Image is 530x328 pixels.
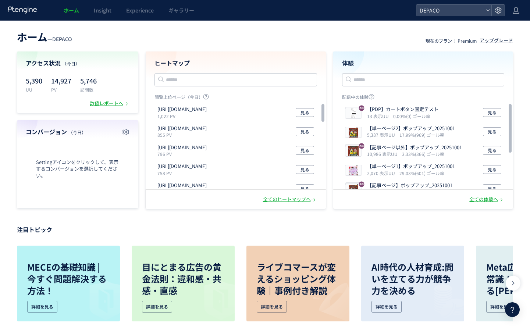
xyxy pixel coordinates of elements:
p: 796 PV [157,151,210,157]
span: ギャラリー [168,7,194,14]
p: AI時代の人材育成:問いを立てる力が競争力を決める [371,261,454,296]
span: 見る [488,165,497,174]
p: 1,022 PV [157,113,210,119]
p: 閲覧上位ページ（今日） [154,94,317,103]
span: 見る [300,108,309,117]
button: 見る [483,127,501,136]
p: https://depaco.daimaru-matsuzakaya.jp/shop/default.aspx [157,106,207,113]
span: 見る [300,184,309,193]
div: 詳細を見る [486,301,516,313]
img: image [418,275,464,321]
p: 【記事ページ以外】ポップアップ_20251001 [367,144,462,151]
p: ライブコマースが変えるショッピング体験｜事例付き解説 [257,261,339,296]
button: 見る [296,146,314,155]
img: efb613e78dd385384c17f0edc23d335a1759280285655.png [345,146,362,156]
i: 2,070 表示UU [367,170,398,176]
button: 見る [296,165,314,174]
i: 0.00%(0) ゴール率 [393,113,430,119]
img: b8428d42938d0a6cacafd5a2207db8a41759396590018.jpeg [345,108,362,118]
div: 詳細を見る [27,301,57,313]
h4: ヒートマップ [154,59,317,67]
span: （今日） [62,60,80,67]
span: DEPACO [52,35,72,43]
img: image [303,275,349,321]
button: 見る [483,146,501,155]
p: PV [51,86,71,93]
span: Experience [126,7,154,14]
p: https://depaco.daimaru-matsuzakaya.jp/shop/goods/search.aspx [157,125,207,132]
button: 見る [483,165,501,174]
i: 14,595 表示UU [367,189,401,195]
img: b1f1bc23d2017a0caa53a12bb5e37cd51759281000189.png [345,184,362,195]
p: 配信中の体験 [342,94,505,103]
h4: 体験 [342,59,505,67]
p: 5,390 [26,75,42,86]
span: （今日） [68,129,86,135]
img: f6e69b6bd3cd615202c0588b3497190f1759281533500.png [345,165,362,175]
h4: アクセス状況 [26,59,129,67]
p: UU [26,86,42,93]
img: image [189,275,235,321]
span: Settingアイコンをクリックして、表示するコンバージョンを選択してください。 [26,159,129,179]
div: 詳細を見る [257,301,287,313]
button: 見る [483,108,501,117]
h4: コンバージョン [26,128,129,136]
button: 見る [483,184,501,193]
div: 詳細を見る [371,301,402,313]
div: 数値レポートへ [90,100,129,107]
img: 4ae5c2bb8e7d63de4086b9f867a48d141759281735374.png [345,127,362,138]
p: 目にとまる広告の黄金法則：違和感・共感・直感 [142,261,224,296]
div: 全ての体験へ [469,196,504,203]
div: 全てのヒートマップへ [263,196,317,203]
span: 見る [300,127,309,136]
p: https://depaco.daimaru-matsuzakaya.jp/articles/list/b250924b [157,144,207,151]
i: 10.25%(1,496) ゴール率 [402,189,451,195]
button: 見る [296,184,314,193]
p: 【単一ページ1】ポップアップ_20251001 [367,163,455,170]
p: 注目トピック [17,224,513,235]
div: — [17,29,72,44]
p: 【PDP】カートボタン固定テスト [367,106,438,113]
p: 現在のプラン： Premium [426,38,477,44]
span: 見る [488,127,497,136]
p: https://depaco.daimaru-matsuzakaya.jp/shop/pages/specialedition-ai-facepattern_color.aspx [157,163,207,170]
i: 3.33%(366) ゴール率 [402,151,444,157]
span: 見る [488,146,497,155]
p: https://depaco.daimaru-matsuzakaya.jp/articles/list/b220225a [157,182,207,189]
p: 758 PV [157,170,210,176]
i: 17.99%(969) ゴール率 [399,132,444,138]
p: 532 PV [157,189,210,195]
i: 13 表示UU [367,113,392,119]
span: Insight [94,7,111,14]
i: 5,387 表示UU [367,132,398,138]
p: 【単一ページ2】ポップアップ_20251001 [367,125,455,132]
p: 【記事ページ】ポップアップ_20251001 [367,182,452,189]
button: 見る [296,127,314,136]
p: MECEの基礎知識 | 今すぐ問題解決する方法！ [27,261,110,296]
span: DEPACO [417,5,483,16]
div: アップグレード [480,37,513,44]
p: 14,927 [51,75,71,86]
button: 見る [296,108,314,117]
span: ホーム [17,29,47,44]
span: 見る [300,146,309,155]
i: 10,986 表示UU [367,151,401,157]
div: 詳細を見る [142,301,172,313]
span: 見る [300,165,309,174]
img: image [74,275,120,321]
p: 訪問数 [80,86,97,93]
span: 見る [488,184,497,193]
i: 29.03%(601) ゴール率 [399,170,444,176]
p: 5,746 [80,75,97,86]
p: 855 PV [157,132,210,138]
span: ホーム [64,7,79,14]
span: 見る [488,108,497,117]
